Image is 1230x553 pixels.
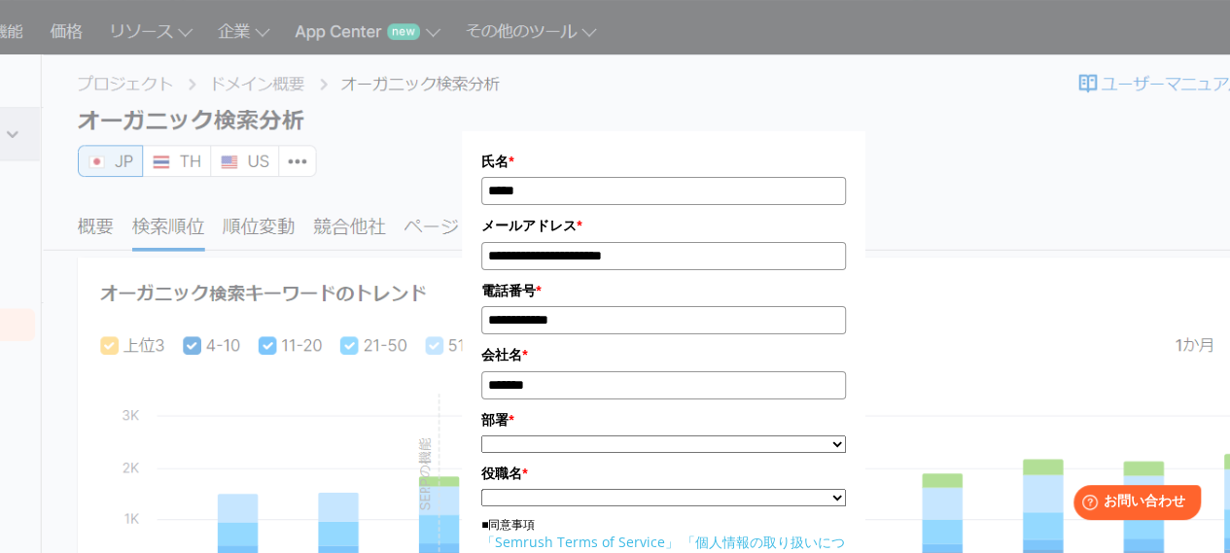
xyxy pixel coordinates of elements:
label: 役職名 [481,463,846,484]
label: 氏名 [481,151,846,172]
iframe: Help widget launcher [1057,477,1209,532]
label: メールアドレス [481,215,846,236]
label: 電話番号 [481,280,846,301]
a: 「Semrush Terms of Service」 [481,533,679,551]
label: 部署 [481,409,846,431]
label: 会社名 [481,344,846,365]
